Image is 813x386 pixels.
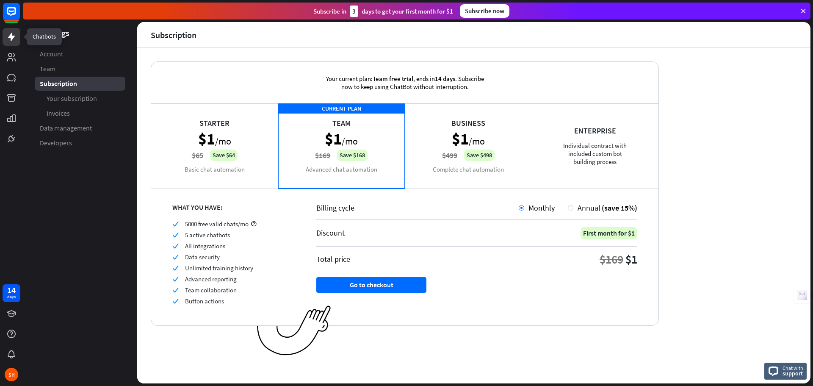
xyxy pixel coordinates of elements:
div: days [7,294,16,300]
span: 5000 free valid chats/mo [185,220,249,228]
div: $1 [625,252,637,267]
span: Monthly [528,203,555,213]
span: Data security [185,253,220,261]
i: check [172,287,179,293]
i: check [172,232,179,238]
button: Open LiveChat chat widget [7,3,32,29]
div: Your current plan: , ends in . Subscribe now to keep using ChatBot without interruption. [314,62,496,103]
i: check [172,265,179,271]
i: check [172,221,179,227]
a: 14 days [3,284,20,302]
div: Subscription [151,30,196,40]
span: Subscription [40,79,77,88]
span: Your subscription [47,94,97,103]
span: 5 active chatbots [185,231,230,239]
div: 14 [7,286,16,294]
div: 3 [350,6,358,17]
span: 14 days [435,75,455,83]
span: Team [40,64,55,73]
div: Subscribe now [460,4,509,18]
span: Advanced reporting [185,275,237,283]
span: Developers [40,139,72,147]
div: Subscribe in days to get your first month for $1 [313,6,453,17]
div: SH [5,368,18,381]
span: support [783,369,803,377]
span: Data management [40,124,92,133]
span: Invoices [47,109,70,118]
span: Team free trial [373,75,413,83]
span: (save 15%) [602,203,637,213]
a: Team [35,62,125,76]
i: check [172,276,179,282]
header: Settings [23,27,137,39]
div: Total price [316,254,350,264]
i: check [172,243,179,249]
span: Button actions [185,297,224,305]
i: check [172,298,179,304]
span: Annual [578,203,600,213]
a: Account [35,47,125,61]
a: Developers [35,136,125,150]
a: Invoices [35,106,125,120]
a: Data management [35,121,125,135]
span: Chat with [783,364,803,372]
span: Account [40,50,63,58]
div: Discount [316,228,345,238]
i: check [172,254,179,260]
span: Unlimited training history [185,264,253,272]
div: First month for $1 [581,227,637,239]
div: WHAT YOU HAVE: [172,203,295,211]
div: Billing cycle [316,203,519,213]
a: Your subscription [35,92,125,106]
img: ec979a0a656117aaf919.png [257,305,331,356]
button: Go to checkout [316,277,426,293]
div: $169 [600,252,623,267]
span: Team collaboration [185,286,237,294]
span: All integrations [185,242,225,250]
